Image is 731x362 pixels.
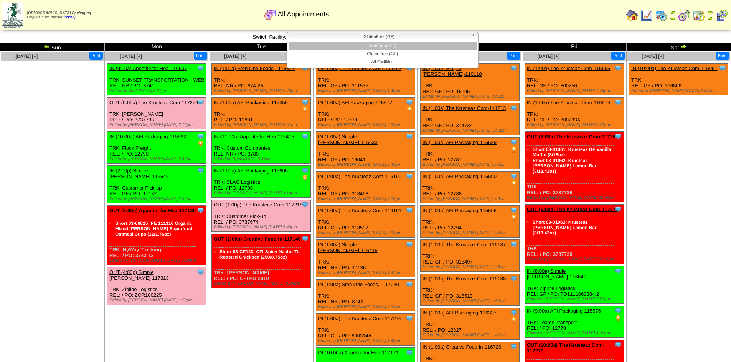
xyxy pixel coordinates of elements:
a: IN (1:00a) AFI Packaging-116337 [422,310,497,316]
img: Tooltip [301,98,309,106]
img: Tooltip [406,206,413,214]
div: Edited by Bpali [DATE] 6:37pm [109,88,206,93]
a: OUT (4:00p) Simple [PERSON_NAME]-117313 [109,269,169,281]
div: TRK: REL: GF / PO: 318498 [316,172,415,203]
img: arrowleft.gif [44,43,50,49]
div: TRK: Customer Pick-up REL: GF / PO: 17132 [107,166,206,203]
img: Tooltip [406,280,413,288]
a: IN (1:00a) Simple [PERSON_NAME]-116415 [318,242,378,253]
a: OUT (1:00p) The Krusteaz Com-117218 [214,202,302,208]
img: PO [510,146,518,154]
img: Tooltip [614,98,622,106]
a: [DATE] [+] [120,54,142,59]
a: IN (1:00a) The Krusteaz Com-116188 [422,276,506,282]
img: Tooltip [510,138,518,146]
a: IN (1:00a) AFI Packaging-117355 [214,100,288,105]
div: Edited by [PERSON_NAME] [DATE] 2:41pm [527,123,624,127]
a: IN (10:00a) The Krusteaz Com-115091 [631,66,718,71]
a: (logout) [63,15,76,20]
img: Tooltip [510,309,518,316]
a: IN (10:00a) AFI Packaging-115592 [109,134,186,139]
div: TRK: REL: GF / PO: 800233A [525,98,624,129]
a: IN (1:00a) AFI Packaging-115589 [422,139,497,145]
div: Edited by [PERSON_NAME] [DATE] 1:45pm [422,128,519,133]
a: IN (1:00a) The Krusteaz Com-115665 [527,66,610,71]
img: Tooltip [406,98,413,106]
td: Fri [522,43,627,51]
img: arrowright.gif [680,43,686,49]
div: TRK: [PERSON_NAME] REL: / PO: 3737733 [107,98,206,129]
div: Edited by [PERSON_NAME] [DATE] 3:23pm [318,305,415,309]
div: TRK: REL: / PO: 12827 [421,308,520,340]
div: Edited by [PERSON_NAME] [DATE] 8:24pm [109,258,206,263]
button: Print [507,52,520,60]
a: IN (1:00a) The Krusteaz Com-116574 [527,100,610,105]
div: Edited by [PERSON_NAME] [DATE] 1:47pm [422,333,519,337]
div: Edited by [PERSON_NAME] [DATE] 3:18pm [318,197,415,201]
a: IN (11:00a) Appetite for Hea-115415 [214,134,294,139]
img: PO [197,140,205,148]
a: OUT (2:00p) Creative Food In-117146 [214,236,301,242]
div: TRK: HyWay Trucking REL: / PO: 3743-13 [107,206,206,265]
div: Edited by [PERSON_NAME] [DATE] 7:50pm [527,297,624,301]
img: PO [614,314,622,322]
div: Edited by [PERSON_NAME] [DATE] 3:22pm [631,88,728,93]
div: TRK: [PERSON_NAME] REL: / PO: CFI PO 2910 [212,234,311,288]
a: IN (1:00a) The Krusteaz Com-117279 [318,316,401,321]
img: Tooltip [614,267,622,275]
div: TRK: REL: GF / PO: 800314A [316,314,415,346]
td: Mon [105,43,209,51]
img: PO [510,180,518,188]
a: [DATE] [+] [642,54,664,59]
span: GlutenFree (GF) [290,32,468,41]
span: [DATE] [+] [537,54,559,59]
div: Edited by [PERSON_NAME] [DATE] 1:47pm [318,270,415,275]
a: [DATE] [+] [224,54,246,59]
img: Tooltip [197,167,205,174]
div: TRK: REL: GF / PO: 318497 [421,240,520,272]
a: OUT (9:00a) The Krusteaz Com-117274 [109,100,198,105]
img: Tooltip [510,104,518,112]
img: Tooltip [510,275,518,282]
li: All Facilities [289,58,477,66]
img: Tooltip [406,172,413,180]
img: calendarall.gif [264,8,276,20]
div: Edited by [PERSON_NAME] [DATE] 1:49pm [422,197,519,201]
div: Edited by [PERSON_NAME] [DATE] 2:43pm [318,162,415,167]
a: IN (1:00a) AFI Packaging-115590 [422,174,497,179]
div: Edited by [PERSON_NAME] [DATE] 3:19pm [318,231,415,235]
div: TRK: REL: GF / PO: 318502 [316,206,415,238]
div: Edited by [PERSON_NAME] [DATE] 4:05pm [527,331,624,336]
img: Tooltip [614,307,622,314]
div: TRK: REL: GF / PO: 314734 [421,103,520,135]
a: IN (2:00p) Simple [PERSON_NAME]-116642 [109,168,169,179]
img: Tooltip [614,64,622,72]
a: IN (1:00a) The Krusteaz Com-116187 [422,242,506,247]
div: Edited by [PERSON_NAME] [DATE] 2:41pm [422,94,519,99]
img: calendarinout.gif [693,9,705,21]
div: Edited by [PERSON_NAME] [DATE] 1:46pm [318,88,415,93]
img: Tooltip [301,133,309,140]
a: OUT (6:00a) The Krusteaz Com-117269 [527,134,618,139]
img: arrowright.gif [707,15,713,21]
img: Tooltip [197,268,205,276]
img: Tooltip [301,201,309,208]
img: Tooltip [406,133,413,140]
button: Print [194,52,207,60]
img: Tooltip [301,167,309,174]
div: TRK: REL: GF / PO: 316806 [629,64,728,95]
img: PO [301,106,309,114]
div: Edited by [PERSON_NAME] [DATE] 3:51pm [214,123,310,127]
a: IN (1:00a) Simple [PERSON_NAME]-115633 [318,134,378,145]
a: IN (1:00a) Creative Food In-116726 [422,344,501,350]
img: Tooltip [406,314,413,322]
a: IN (1:00a) Simple [PERSON_NAME]-110110 [422,66,482,77]
a: IN (9:00a) AFI Packaging-115576 [527,308,601,314]
div: TRK: REL: / PO: 12881 [212,98,311,129]
div: Edited by [PERSON_NAME] [DATE] 9:24pm [214,281,310,286]
div: TRK: REL: / PO: 12779 [316,98,415,129]
img: Tooltip [719,64,726,72]
div: Edited by [PERSON_NAME] [DATE] 1:45pm [318,339,415,343]
div: TRK: REL: GF / PO: 16195 [421,64,520,101]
